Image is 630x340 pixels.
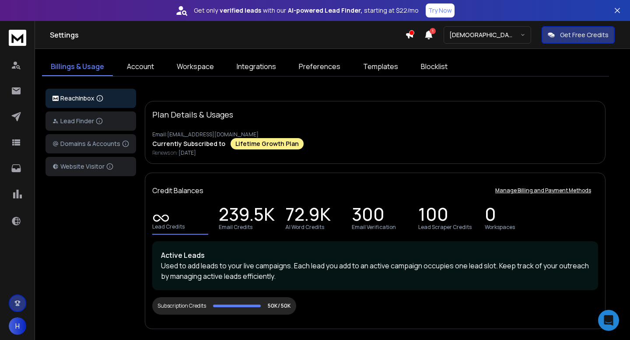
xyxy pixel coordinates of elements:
[45,111,136,131] button: Lead Finder
[430,28,436,34] span: 1
[194,6,419,15] p: Get only with our starting at $22/mo
[290,58,349,76] a: Preferences
[219,224,252,231] p: Email Credits
[118,58,163,76] a: Account
[152,139,225,148] p: Currently Subscribed to
[152,185,203,196] p: Credit Balances
[488,182,598,199] button: Manage Billing and Payment Methods
[219,210,275,222] p: 239.5K
[168,58,223,76] a: Workspace
[285,224,324,231] p: AI Word Credits
[449,31,520,39] p: [DEMOGRAPHIC_DATA] <> Harsh SSA
[45,134,136,153] button: Domains & Accounts
[9,317,26,335] button: H
[560,31,609,39] p: Get Free Credits
[418,210,448,222] p: 100
[428,6,452,15] p: Try Now
[9,30,26,46] img: logo
[152,108,233,121] p: Plan Details & Usages
[45,89,136,108] button: ReachInbox
[161,260,589,281] p: Used to add leads to your live campaigns. Each lead you add to an active campaign occupies one le...
[485,224,515,231] p: Workspaces
[412,58,456,76] a: Blocklist
[426,3,455,17] button: Try Now
[288,6,362,15] strong: AI-powered Lead Finder,
[178,149,196,156] span: [DATE]
[50,30,405,40] h1: Settings
[285,210,331,222] p: 72.9K
[45,157,136,176] button: Website Visitor
[495,187,591,194] p: Manage Billing and Payment Methods
[228,58,285,76] a: Integrations
[220,6,261,15] strong: verified leads
[152,131,598,138] p: Email: [EMAIL_ADDRESS][DOMAIN_NAME]
[52,96,59,101] img: logo
[152,223,185,230] p: Lead Credits
[268,302,291,309] p: 50K/ 50K
[157,302,206,309] div: Subscription Credits
[231,138,304,149] div: Lifetime Growth Plan
[542,26,615,44] button: Get Free Credits
[352,224,396,231] p: Email Verification
[161,250,589,260] p: Active Leads
[42,58,113,76] a: Billings & Usage
[352,210,385,222] p: 300
[485,210,496,222] p: 0
[354,58,407,76] a: Templates
[152,149,598,156] p: Renews on:
[418,224,472,231] p: Lead Scraper Credits
[598,310,619,331] div: Open Intercom Messenger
